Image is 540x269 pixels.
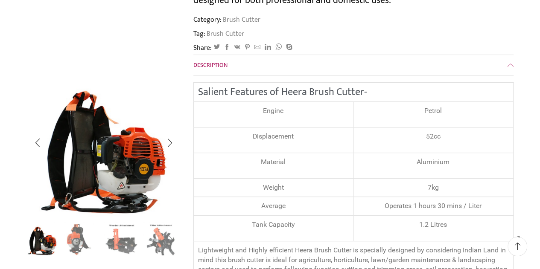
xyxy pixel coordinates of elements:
[64,222,99,257] a: 4
[198,183,349,193] div: Weight
[25,222,60,256] li: 1 / 8
[193,29,514,39] span: Tag:
[198,132,349,142] p: Displacement
[193,60,228,70] span: Description
[358,132,509,142] p: 52cc
[193,43,212,53] span: Share:
[104,222,139,256] li: 3 / 8
[358,220,509,230] p: 1.2 Litres
[193,15,260,25] span: Category:
[143,222,178,256] li: 4 / 8
[143,222,178,257] a: Tiller Attachmnet
[64,222,99,256] li: 2 / 8
[198,220,349,230] div: Tank Capacity
[222,14,260,25] a: Brush Cutter
[27,64,181,217] div: 1 / 8
[198,87,509,97] h2: Salient Features of Heera Brush Cutter-
[205,29,244,39] a: Brush Cutter
[104,222,139,257] a: Weeder Ataachment
[358,157,509,167] p: Aluminium
[358,106,509,116] p: Petrol
[25,220,60,256] img: Heera Brush Cutter
[358,201,509,211] div: Operates 1 hours 30 mins / Liter
[27,132,48,153] div: Previous slide
[358,183,509,193] div: 7kg
[198,157,349,167] div: Material
[193,55,514,75] a: Description
[198,201,349,211] div: Average
[198,106,349,116] p: Engine
[159,132,180,153] div: Next slide
[159,229,180,250] div: Next slide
